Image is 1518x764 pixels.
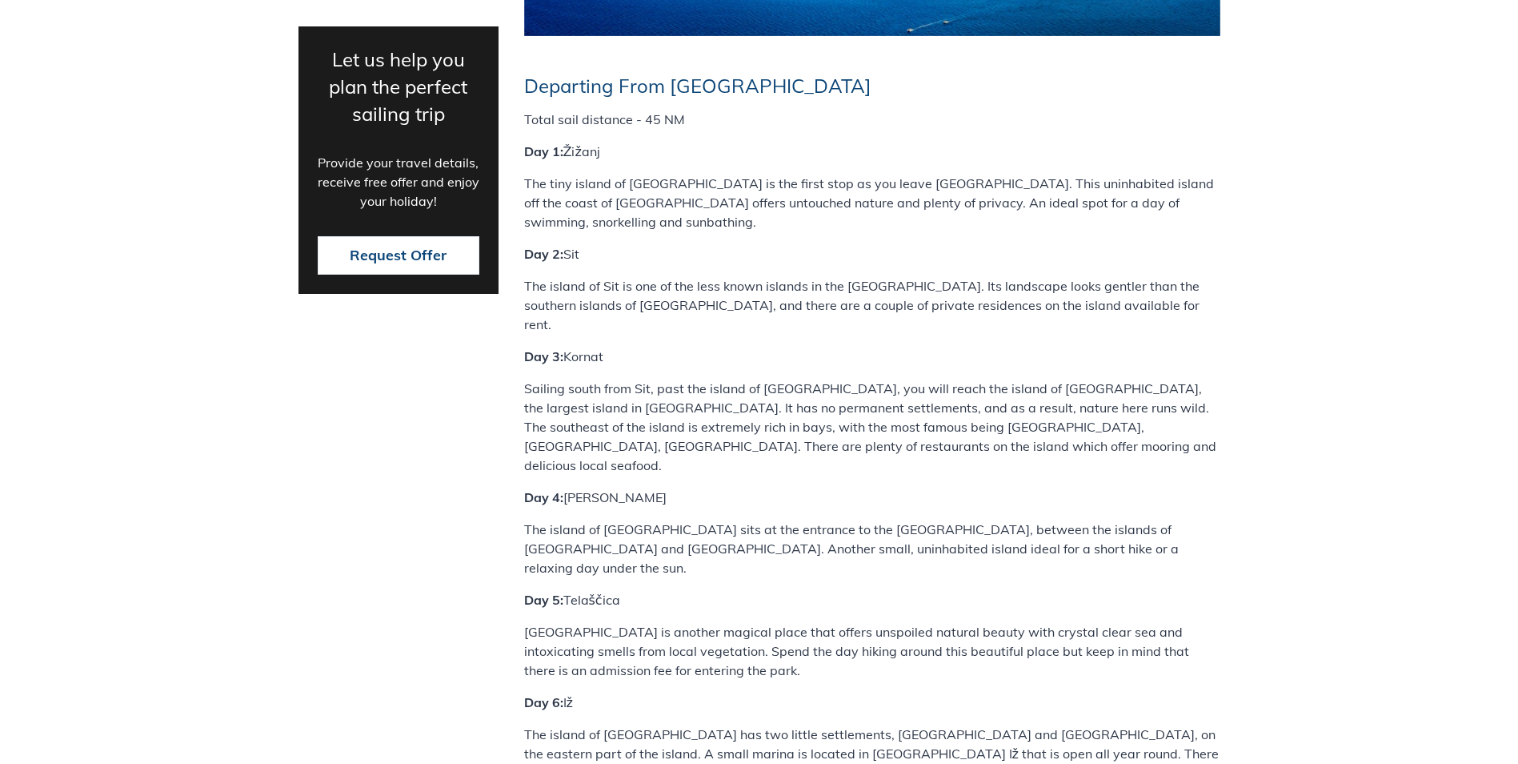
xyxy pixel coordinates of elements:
p: The tiny island of [GEOGRAPHIC_DATA] is the first stop as you leave [GEOGRAPHIC_DATA]. This uninh... [524,174,1220,231]
strong: Day 3: [524,348,563,364]
strong: Day 5: [524,592,563,608]
p: [PERSON_NAME] [524,488,1220,507]
p: Let us help you plan the perfect sailing trip [318,45,479,127]
p: The island of [GEOGRAPHIC_DATA] sits at the entrance to the [GEOGRAPHIC_DATA], between the island... [524,520,1220,577]
button: Request Offer [318,235,479,274]
strong: Day 1: [524,143,563,159]
strong: Day 2: [524,246,563,262]
p: Kornat [524,347,1220,366]
strong: Day 4: [524,489,563,505]
p: Sit [524,244,1220,263]
p: Žižanj [524,142,1220,161]
p: Sailing south from Sit, past the island of [GEOGRAPHIC_DATA], you will reach the island of [GEOGR... [524,379,1220,475]
p: The island of Sit is one of the less known islands in the [GEOGRAPHIC_DATA]. Its landscape looks ... [524,276,1220,334]
p: [GEOGRAPHIC_DATA] is another magical place that offers unspoiled natural beauty with crystal clea... [524,622,1220,680]
p: Telaščica [524,590,1220,609]
p: Provide your travel details, receive free offer and enjoy your holiday! [318,152,479,210]
p: Total sail distance - 45 NM [524,110,1220,129]
p: Iž [524,693,1220,712]
strong: Day 6: [524,694,563,710]
h3: Departing From [GEOGRAPHIC_DATA] [524,74,1220,98]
